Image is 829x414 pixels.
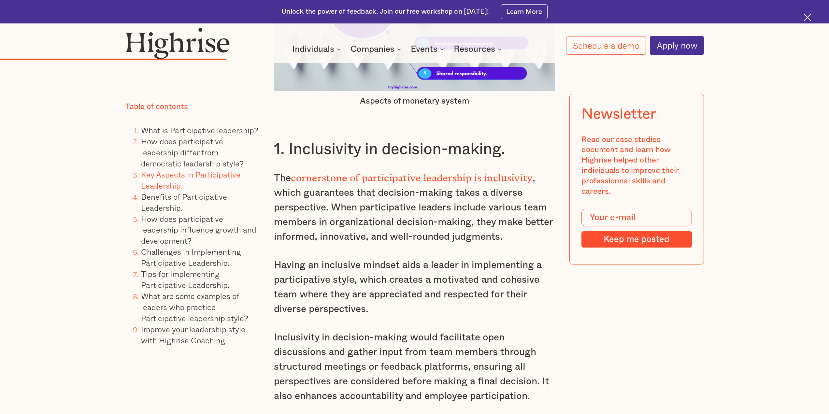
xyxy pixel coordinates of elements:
[274,168,555,244] p: The , which guarantees that decision-making takes a diverse perspective. When participative leade...
[581,209,692,248] form: Modal Form
[454,45,504,53] div: Resources
[650,36,704,55] a: Apply now
[350,45,394,53] div: Companies
[581,106,656,123] div: Newsletter
[125,102,188,112] div: Table of contents
[141,323,245,346] a: Improve your leadership style with Highrise Coaching
[411,45,446,53] div: Events
[566,36,646,55] a: Schedule a demo
[454,45,495,53] div: Resources
[804,14,811,21] img: Cross icon
[292,45,334,53] div: Individuals
[125,27,230,59] img: Highrise logo
[274,330,555,404] p: Inclusivity in decision-making would facilitate open discussions and gather input from team membe...
[141,124,258,136] a: What is Participative leadership?
[501,4,548,19] a: Learn More
[581,135,692,197] div: Read our case studies document and learn how Highrise helped other individuals to improve their p...
[281,7,489,17] div: Unlock the power of feedback. Join our free workshop on [DATE]!
[141,190,227,213] a: Benefits of Participative Leadership.
[274,96,555,107] figcaption: Aspects of monetary system
[141,246,241,269] a: Challenges in Implementing Participative Leadership.
[274,258,555,317] p: Having an inclusive mindset aids a leader in implementing a participative style, which creates a ...
[350,45,403,53] div: Companies
[411,45,437,53] div: Events
[274,139,555,159] h3: 1. Inclusivity in decision-making.
[581,209,692,226] input: Your e-mail
[292,45,343,53] div: Individuals
[141,290,248,324] a: What are some examples of leaders who practice Participative leadership style?
[291,172,533,178] strong: cornerstone of participative leadership is inclusivity
[141,212,256,247] a: How does participative leadership influence growth and development?
[581,231,692,248] input: Keep me posted
[141,268,230,291] a: Tips for Implementing Participative Leadership.
[141,135,244,169] a: How does participative leadership differ from democratic leadership style?
[141,168,240,192] a: Key Aspects in Participative Leadership.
